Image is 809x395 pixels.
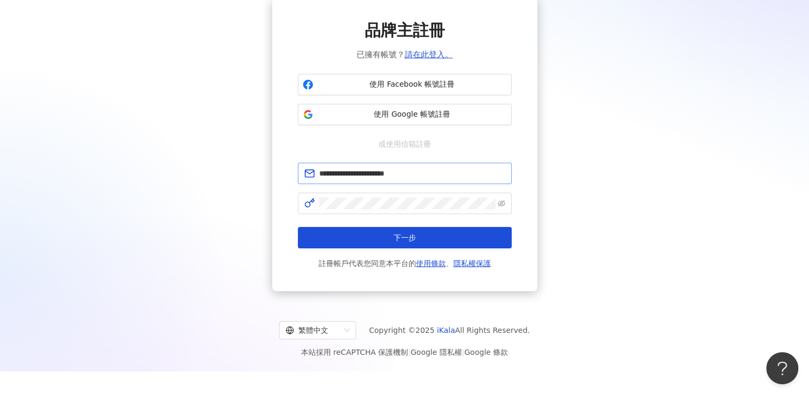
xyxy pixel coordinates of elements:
a: Google 條款 [464,348,508,356]
span: 品牌主註冊 [365,19,445,42]
iframe: Help Scout Beacon - Open [766,352,798,384]
span: 註冊帳戶代表您同意本平台的 、 [319,257,491,270]
a: 隱私權保護 [453,259,491,268]
span: 使用 Facebook 帳號註冊 [318,79,507,90]
a: 使用條款 [416,259,446,268]
span: 已擁有帳號？ [357,48,453,61]
span: Copyright © 2025 All Rights Reserved. [369,324,530,337]
span: eye-invisible [498,200,505,207]
button: 使用 Facebook 帳號註冊 [298,74,512,95]
a: Google 隱私權 [411,348,462,356]
span: 本站採用 reCAPTCHA 保護機制 [301,346,508,359]
button: 使用 Google 帳號註冊 [298,104,512,125]
span: 使用 Google 帳號註冊 [318,109,507,120]
a: iKala [437,326,455,335]
a: 請在此登入。 [405,50,453,59]
span: 下一步 [394,233,416,242]
span: | [408,348,411,356]
span: 或使用信箱註冊 [371,138,438,150]
div: 繁體中文 [286,322,340,339]
button: 下一步 [298,227,512,248]
span: | [462,348,465,356]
